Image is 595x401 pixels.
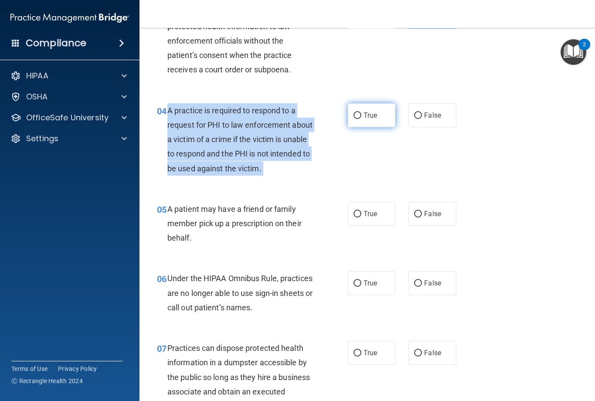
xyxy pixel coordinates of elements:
iframe: Drift Widget Chat Controller [551,341,585,374]
input: True [354,350,361,357]
p: OSHA [26,92,48,102]
h4: Compliance [26,37,86,49]
span: False [424,349,441,357]
button: Open Resource Center, 2 new notifications [561,39,586,65]
div: 2 [583,44,586,56]
span: A practice is not required to disclose protected health information to law enforcement officials ... [167,7,294,75]
span: True [364,279,377,287]
input: True [354,280,361,287]
span: Ⓒ Rectangle Health 2024 [11,377,83,385]
span: True [364,210,377,218]
span: A patient may have a friend or family member pick up a prescription on their behalf. [167,204,302,242]
p: HIPAA [26,71,48,81]
p: OfficeSafe University [26,112,109,123]
span: False [424,111,441,119]
span: 06 [157,274,167,284]
input: False [414,211,422,217]
span: Under the HIPAA Omnibus Rule, practices are no longer able to use sign-in sheets or call out pati... [167,274,313,312]
span: 04 [157,106,167,116]
input: False [414,112,422,119]
p: Settings [26,133,58,144]
a: HIPAA [10,71,127,81]
span: False [424,279,441,287]
input: True [354,211,361,217]
span: A practice is required to respond to a request for PHI to law enforcement about a victim of a cri... [167,106,313,173]
a: Settings [10,133,127,144]
a: OfficeSafe University [10,112,127,123]
span: True [364,349,377,357]
input: True [354,112,361,119]
a: Privacy Policy [58,364,97,373]
span: True [364,111,377,119]
a: Terms of Use [11,364,48,373]
span: 07 [157,343,167,354]
input: False [414,350,422,357]
input: False [414,280,422,287]
span: 05 [157,204,167,215]
a: OSHA [10,92,127,102]
span: False [424,210,441,218]
img: PMB logo [10,9,129,27]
